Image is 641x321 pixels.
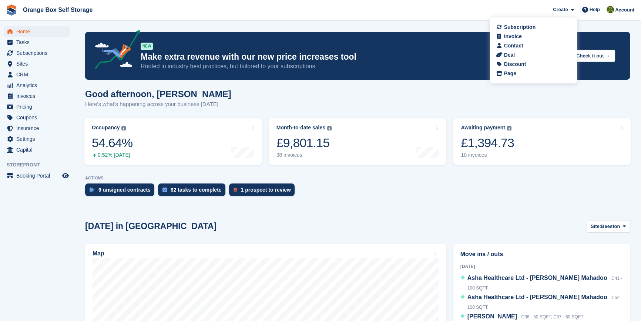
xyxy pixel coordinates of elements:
h1: Good afternoon, [PERSON_NAME] [85,89,231,99]
img: task-75834270c22a3079a89374b754ae025e5fb1db73e45f91037f5363f120a921f8.svg [162,188,167,192]
a: 1 prospect to review [229,183,298,200]
span: Create [553,6,568,13]
div: 54.64% [92,135,132,150]
img: icon-info-grey-7440780725fd019a000dd9b08b2336e03edf1995a4989e88bcd33f0948082b44.svg [121,126,126,130]
span: C52 - 100 SQFT [467,295,622,310]
img: icon-info-grey-7440780725fd019a000dd9b08b2336e03edf1995a4989e88bcd33f0948082b44.svg [507,126,511,130]
div: Subscription [504,23,536,31]
a: menu [4,112,70,123]
a: menu [4,59,70,69]
a: Deal [497,51,570,59]
div: 1 prospect to review [241,187,291,193]
span: Sites [16,59,61,69]
div: Contact [504,42,523,50]
a: Occupancy 54.64% 0.52% [DATE] [84,118,262,165]
a: menu [4,80,70,90]
div: Occupancy [92,125,120,131]
div: £1,394.73 [461,135,514,150]
a: menu [4,145,70,155]
h2: Move ins / outs [460,250,623,259]
span: Home [16,26,61,37]
span: C36 - 50 SQFT, C37 - 60 SQFT [521,314,583,320]
div: 82 tasks to complete [171,187,222,193]
img: SARAH T [607,6,614,13]
a: Contact [497,42,570,50]
div: Awaiting payment [461,125,505,131]
div: [DATE] [460,263,623,270]
span: Help [590,6,600,13]
div: Discount [504,60,526,68]
a: Page [497,70,570,77]
span: Pricing [16,102,61,112]
div: 38 invoices [276,152,332,158]
a: Subscription [497,23,570,31]
a: 82 tasks to complete [158,183,229,200]
img: stora-icon-8386f47178a22dfd0bd8f6a31ec36ba5ce8667c1dd55bd0f319d3a0aa187defe.svg [6,4,17,16]
img: prospect-51fa495bee0391a8d652442698ab0144808aea92771e9ea1ae160a38d050c398.svg [234,188,237,192]
span: C41 - 100 SQFT [467,276,622,291]
p: Make extra revenue with our new price increases tool [141,52,565,62]
div: Deal [504,51,515,59]
a: Orange Box Self Storage [20,4,96,16]
h2: Map [93,250,104,257]
div: 0.52% [DATE] [92,152,132,158]
span: Settings [16,134,61,144]
div: 10 invoices [461,152,514,158]
div: Invoice [504,33,521,40]
a: menu [4,171,70,181]
a: menu [4,102,70,112]
a: menu [4,123,70,133]
span: Capital [16,145,61,155]
span: CRM [16,69,61,80]
a: Invoice [497,33,570,40]
span: Insurance [16,123,61,133]
a: Asha Healthcare Ltd - [PERSON_NAME] Mahadoo C52 - 100 SQFT [460,293,623,312]
span: Asha Healthcare Ltd - [PERSON_NAME] Mahadoo [467,275,607,281]
p: Rooted in industry best practices, but tailored to your subscriptions. [141,62,565,70]
span: Analytics [16,80,61,90]
p: Here's what's happening across your business [DATE] [85,100,231,109]
span: Asha Healthcare Ltd - [PERSON_NAME] Mahadoo [467,294,607,300]
span: Beeston [601,223,620,230]
span: [PERSON_NAME] [467,313,517,320]
h2: [DATE] in [GEOGRAPHIC_DATA] [85,221,217,231]
div: Month-to-date sales [276,125,325,131]
a: Preview store [61,171,70,180]
a: Asha Healthcare Ltd - [PERSON_NAME] Mahadoo C41 - 100 SQFT [460,274,623,293]
img: price-adjustments-announcement-icon-8257ccfd72463d97f412b2fc003d46551f7dbcb40ab6d574587a9cd5c0d94... [88,30,140,72]
a: Awaiting payment £1,394.73 10 invoices [453,118,631,165]
span: Site: [591,223,601,230]
a: menu [4,37,70,47]
a: 9 unsigned contracts [85,183,158,200]
span: Subscriptions [16,48,61,58]
span: Storefront [7,161,74,169]
div: NEW [141,43,153,50]
span: Booking Portal [16,171,61,181]
div: £9,801.15 [276,135,332,150]
button: Check it out → [571,50,615,62]
div: 9 unsigned contracts [98,187,151,193]
a: Discount [497,60,570,68]
a: menu [4,134,70,144]
button: Site: Beeston [587,220,630,232]
div: Page [504,70,516,77]
a: menu [4,26,70,37]
p: ACTIONS [85,176,630,181]
span: Account [615,6,634,14]
img: icon-info-grey-7440780725fd019a000dd9b08b2336e03edf1995a4989e88bcd33f0948082b44.svg [327,126,332,130]
a: menu [4,91,70,101]
a: menu [4,48,70,58]
a: Month-to-date sales £9,801.15 38 invoices [269,118,446,165]
span: Coupons [16,112,61,123]
a: menu [4,69,70,80]
span: Invoices [16,91,61,101]
span: Tasks [16,37,61,47]
img: contract_signature_icon-13c848040528278c33f63329250d36e43548de30e8caae1d1a13099fd9432cc5.svg [90,188,95,192]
